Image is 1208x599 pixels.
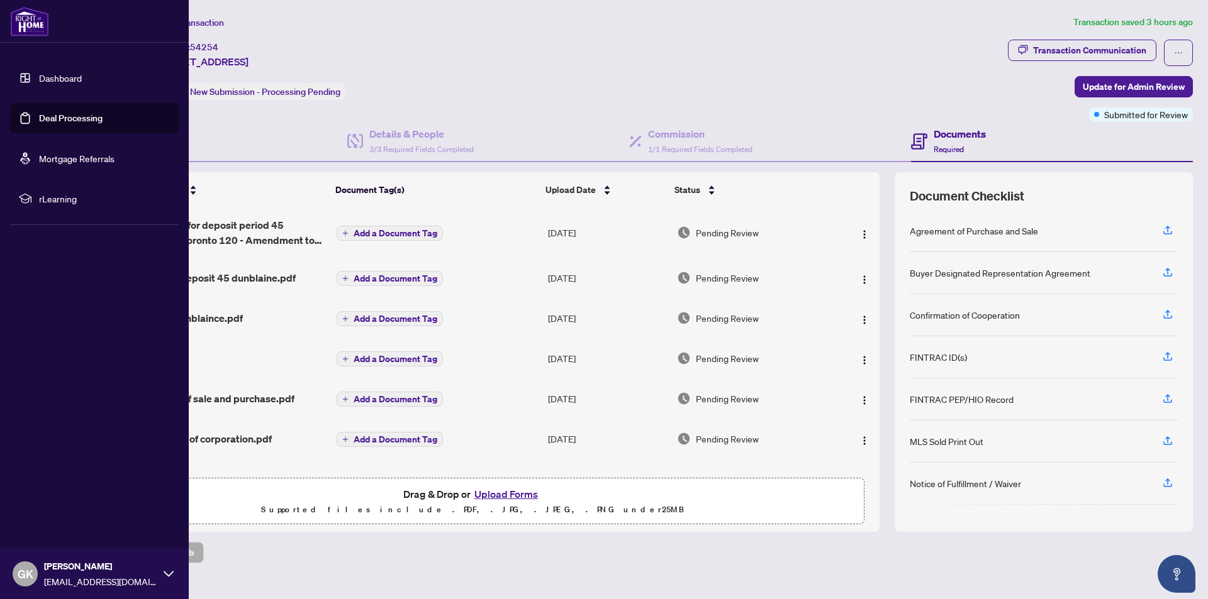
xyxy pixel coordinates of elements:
[854,308,875,328] button: Logo
[156,83,345,100] div: Status:
[337,271,443,286] button: Add a Document Tag
[337,351,443,366] button: Add a Document Tag
[128,217,327,248] span: Amendment for deposit period 45 Dunblaine - Toronto 120 - Amendment to Agreement of Purchase and ...
[543,207,673,258] td: [DATE]
[471,486,542,502] button: Upload Forms
[403,486,542,502] span: Drag & Drop or
[543,419,673,459] td: [DATE]
[128,270,296,285] span: Receipt for deposit 45 dunblaine.pdf
[543,378,673,419] td: [DATE]
[910,308,1020,322] div: Confirmation of Cooperation
[854,388,875,409] button: Logo
[337,226,443,241] button: Add a Document Tag
[910,434,983,448] div: MLS Sold Print Out
[910,224,1038,238] div: Agreement of Purchase and Sale
[342,275,349,282] span: plus
[156,54,249,69] span: [STREET_ADDRESS]
[1158,555,1195,593] button: Open asap
[854,348,875,368] button: Logo
[39,192,170,206] span: rLearning
[1104,107,1188,121] span: Submitted for Review
[545,183,596,197] span: Upload Date
[354,395,437,404] span: Add a Document Tag
[190,86,340,97] span: New Submission - Processing Pending
[1075,76,1193,97] button: Update for Admin Review
[44,559,157,573] span: [PERSON_NAME]
[39,113,103,124] a: Deal Processing
[342,436,349,442] span: plus
[910,392,1014,406] div: FINTRAC PEP/HIO Record
[1033,40,1146,60] div: Transaction Communication
[543,298,673,338] td: [DATE]
[354,354,437,363] span: Add a Document Tag
[1073,15,1193,30] article: Transaction saved 3 hours ago
[696,392,759,405] span: Pending Review
[342,316,349,322] span: plus
[543,338,673,378] td: [DATE]
[1174,48,1183,57] span: ellipsis
[543,459,673,499] td: [DATE]
[859,395,870,405] img: Logo
[540,172,669,207] th: Upload Date
[859,229,870,239] img: Logo
[342,396,349,402] span: plus
[910,266,1090,280] div: Buyer Designated Representation Agreement
[337,310,443,327] button: Add a Document Tag
[337,311,443,326] button: Add a Document Tag
[696,311,759,325] span: Pending Review
[39,153,115,164] a: Mortgage Referrals
[190,41,218,53] span: 54254
[859,355,870,365] img: Logo
[10,6,49,36] img: logo
[543,258,673,298] td: [DATE]
[910,187,1024,205] span: Document Checklist
[859,436,870,446] img: Logo
[337,432,443,447] button: Add a Document Tag
[648,126,752,141] h4: Commission
[369,126,474,141] h4: Details & People
[696,351,759,365] span: Pending Review
[677,271,691,285] img: Document Status
[859,315,870,325] img: Logo
[854,268,875,288] button: Logo
[354,435,437,444] span: Add a Document Tag
[354,229,437,238] span: Add a Document Tag
[128,431,272,446] span: Confirmation of corporation.pdf
[342,230,349,236] span: plus
[337,225,443,241] button: Add a Document Tag
[677,351,691,365] img: Document Status
[337,391,443,407] button: Add a Document Tag
[157,17,224,28] span: View Transaction
[674,183,700,197] span: Status
[859,275,870,285] img: Logo
[354,314,437,323] span: Add a Document Tag
[696,432,759,446] span: Pending Review
[677,392,691,405] img: Document Status
[1008,40,1156,61] button: Transaction Communication
[677,432,691,446] img: Document Status
[128,391,294,406] span: Agreement of sale and purchase.pdf
[669,172,830,207] th: Status
[696,226,759,239] span: Pending Review
[934,145,964,154] span: Required
[18,565,33,583] span: GK
[910,476,1021,490] div: Notice of Fulfillment / Waiver
[122,172,330,207] th: (9) File Name
[910,350,967,364] div: FINTRAC ID(s)
[337,351,443,367] button: Add a Document Tag
[369,145,474,154] span: 3/3 Required Fields Completed
[44,574,157,588] span: [EMAIL_ADDRESS][DOMAIN_NAME]
[337,392,443,407] button: Add a Document Tag
[81,478,864,525] span: Drag & Drop orUpload FormsSupported files include .PDF, .JPG, .JPEG, .PNG under25MB
[1083,77,1185,97] span: Update for Admin Review
[337,270,443,287] button: Add a Document Tag
[677,311,691,325] img: Document Status
[330,172,540,207] th: Document Tag(s)
[696,271,759,285] span: Pending Review
[934,126,986,141] h4: Documents
[39,72,82,84] a: Dashboard
[854,223,875,243] button: Logo
[854,429,875,449] button: Logo
[337,431,443,448] button: Add a Document Tag
[354,274,437,283] span: Add a Document Tag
